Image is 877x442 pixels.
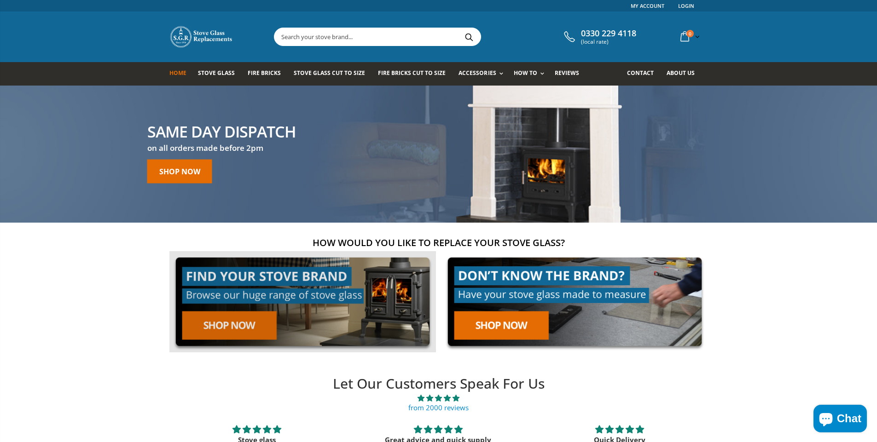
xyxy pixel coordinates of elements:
[441,251,708,353] img: made-to-measure-cta_2cd95ceb-d519-4648-b0cf-d2d338fdf11f.jpg
[581,39,636,45] span: (local rate)
[562,29,636,45] a: 0330 229 4118 (local rate)
[378,62,453,86] a: Fire Bricks Cut To Size
[459,69,496,77] span: Accessories
[166,393,711,413] a: 4.90 stars from 2000 reviews
[147,123,296,139] h2: Same day Dispatch
[198,62,242,86] a: Stove Glass
[294,69,365,77] span: Stove Glass Cut To Size
[198,69,235,77] span: Stove Glass
[359,424,518,435] div: 5 stars
[667,62,702,86] a: About us
[248,62,288,86] a: Fire Bricks
[555,69,579,77] span: Reviews
[667,69,695,77] span: About us
[169,25,234,48] img: Stove Glass Replacement
[378,69,446,77] span: Fire Bricks Cut To Size
[274,28,584,46] input: Search your stove brand...
[627,69,654,77] span: Contact
[459,62,507,86] a: Accessories
[581,29,636,39] span: 0330 229 4118
[459,28,480,46] button: Search
[686,30,694,37] span: 0
[627,62,661,86] a: Contact
[514,62,549,86] a: How To
[169,236,708,249] h2: How would you like to replace your stove glass?
[169,62,193,86] a: Home
[555,62,586,86] a: Reviews
[166,374,711,393] h2: Let Our Customers Speak For Us
[514,69,537,77] span: How To
[248,69,281,77] span: Fire Bricks
[169,69,186,77] span: Home
[166,393,711,403] span: 4.90 stars
[408,403,469,412] a: from 2000 reviews
[811,405,870,435] inbox-online-store-chat: Shopify online store chat
[147,143,296,153] h3: on all orders made before 2pm
[294,62,372,86] a: Stove Glass Cut To Size
[540,424,699,435] div: 5 stars
[677,28,702,46] a: 0
[177,424,337,435] div: 5 stars
[147,159,212,183] a: Shop Now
